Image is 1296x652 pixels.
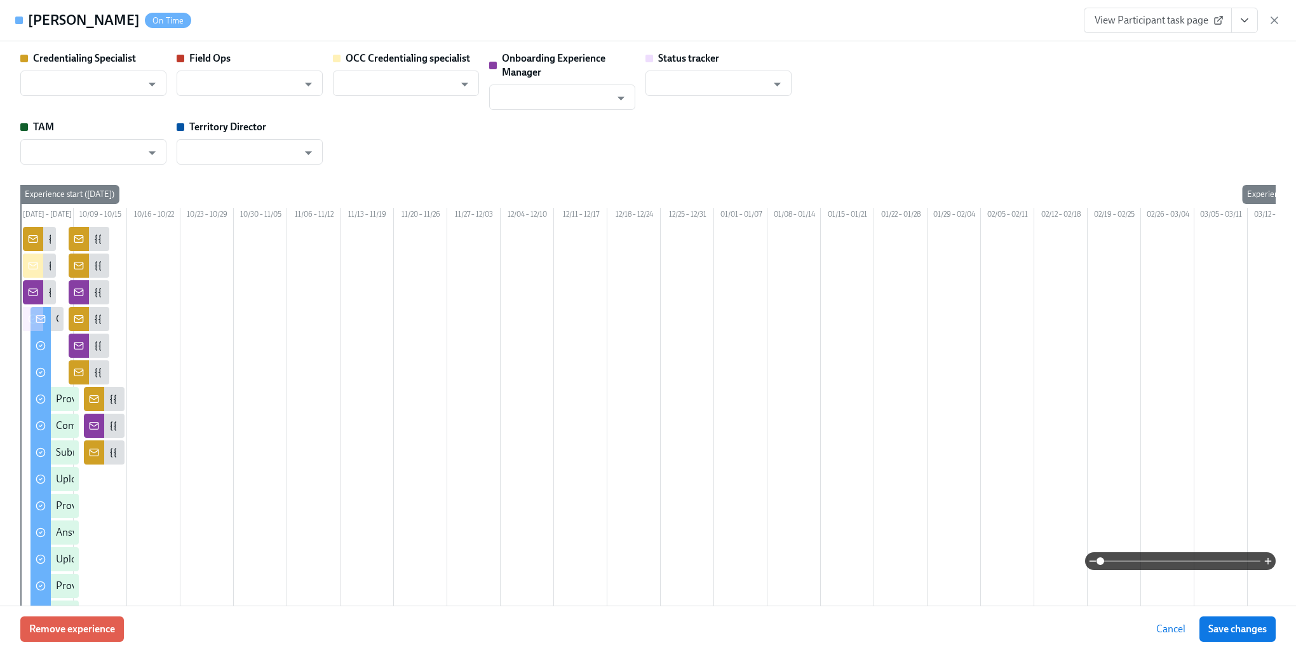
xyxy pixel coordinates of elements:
[94,232,222,246] div: {{ participant.fullName }} NPI
[341,208,394,224] div: 11/13 – 11/19
[1095,14,1221,27] span: View Participant task page
[234,208,287,224] div: 10/30 – 11/05
[1088,208,1141,224] div: 02/19 – 02/25
[981,208,1034,224] div: 02/05 – 02/11
[1156,623,1185,635] span: Cancel
[33,52,136,64] strong: Credentialing Specialist
[56,445,217,459] div: Submit your resume for credentialing
[767,74,787,94] button: Open
[56,392,285,406] div: Provide key information for the credentialing process
[94,285,299,299] div: {{ participant.fullName }} Licensure is complete
[501,208,554,224] div: 12/04 – 12/10
[1147,616,1194,642] button: Cancel
[56,312,232,326] div: Getting started at [GEOGRAPHIC_DATA]
[33,121,54,133] strong: TAM
[447,208,501,224] div: 11/27 – 12/03
[56,419,358,433] div: Complete the malpractice insurance information and application form
[1208,623,1267,635] span: Save changes
[299,74,318,94] button: Open
[145,16,191,25] span: On Time
[48,232,348,246] div: {{ participant.fullName }} has been enrolled in the Dado Pre-boarding
[189,52,231,64] strong: Field Ops
[56,579,296,593] div: Provide your National Provider Identifier Number (NPI)
[658,52,719,64] strong: Status tracker
[1034,208,1088,224] div: 02/12 – 02/18
[287,208,341,224] div: 11/06 – 11/12
[109,445,407,459] div: {{ participant.fullName }} Residency Completion Certificate uploaded
[94,259,299,273] div: {{ participant.fullName }} Licensure is complete
[74,208,127,224] div: 10/09 – 10/15
[767,208,821,224] div: 01/08 – 01/14
[455,74,475,94] button: Open
[821,208,874,224] div: 01/15 – 01/21
[48,285,348,299] div: {{ participant.fullName }} has been enrolled in the Dado Pre-boarding
[1194,208,1248,224] div: 03/05 – 03/11
[142,74,162,94] button: Open
[607,208,661,224] div: 12/18 – 12/24
[142,143,162,163] button: Open
[661,208,714,224] div: 12/25 – 12/31
[94,312,269,326] div: {{ participant.fullName }} CV is complete
[20,185,119,204] div: Experience start ([DATE])
[1084,8,1232,33] a: View Participant task page
[874,208,928,224] div: 01/22 – 01/28
[611,88,631,108] button: Open
[502,52,605,78] strong: Onboarding Experience Manager
[94,365,312,379] div: {{ participant.fullName }} DEA certificate uploaded
[928,208,981,224] div: 01/29 – 02/04
[189,121,266,133] strong: Territory Director
[346,52,470,64] strong: OCC Credentialing specialist
[56,526,255,540] div: Answer the credentialing disclosure questions
[48,259,380,273] div: {{ participant.fullName }} has been enrolled in the state credentialing process
[127,208,180,224] div: 10/16 – 10/22
[29,623,115,635] span: Remove experience
[1141,208,1194,224] div: 02/26 – 03/04
[20,616,124,642] button: Remove experience
[94,339,269,353] div: {{ participant.fullName }} CV is complete
[20,208,74,224] div: [DATE] – [DATE]
[109,419,301,433] div: {{ participant.fullName }} Diploma uploaded
[554,208,607,224] div: 12/11 – 12/17
[56,499,290,513] div: Provide a copy of your residency completion certificate
[1199,616,1276,642] button: Save changes
[1231,8,1258,33] button: View task page
[394,208,447,224] div: 11/20 – 11/26
[109,392,301,406] div: {{ participant.fullName }} Diploma uploaded
[28,11,140,30] h4: [PERSON_NAME]
[299,143,318,163] button: Open
[714,208,767,224] div: 01/01 – 01/07
[56,472,246,486] div: Upload a PDF of your dental school diploma
[180,208,234,224] div: 10/23 – 10/29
